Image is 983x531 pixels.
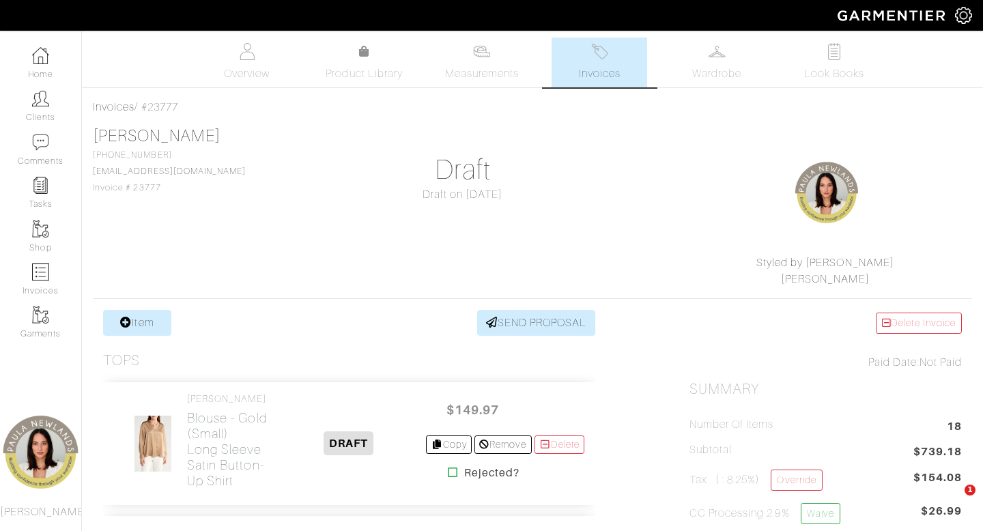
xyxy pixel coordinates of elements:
[689,470,823,491] h5: Tax ( : 8.25%)
[426,435,472,454] a: Copy
[692,66,741,82] span: Wardrobe
[709,43,726,60] img: wardrobe-487a4870c1b7c33e795ec22d11cfc2ed9d08956e64fb3008fe2437562e282088.svg
[238,43,255,60] img: basicinfo-40fd8af6dae0f16599ec9e87c0ef1c0a1fdea2edbe929e3d69a839185d80c458.svg
[317,44,412,82] a: Product Library
[955,7,972,24] img: gear-icon-white-bd11855cb880d31180b6d7d6211b90ccbf57a29d726f0c71d8c61bd08dd39cc2.png
[876,313,962,334] a: Delete Invoice
[868,356,920,369] span: Paid Date:
[831,3,955,27] img: garmentier-logo-header-white-b43fb05a5012e4ada735d5af1a66efaba907eab6374d6393d1fbf88cb4ef424d.png
[32,177,49,194] img: reminder-icon-8004d30b9f0a5d33ae49ab947aed9ed385cf756f9e5892f1edd6e32f2345188e.png
[786,38,882,87] a: Look Books
[474,435,531,454] a: Remove
[913,444,962,462] span: $739.18
[187,410,271,489] h2: Blouse - gold (small) Long Sleeve Satin Button-Up Shirt
[93,167,246,176] a: [EMAIL_ADDRESS][DOMAIN_NAME]
[771,470,822,491] a: Override
[689,354,962,371] div: Not Paid
[579,66,621,82] span: Invoices
[324,431,373,455] span: DRAFT
[93,150,246,192] span: [PHONE_NUMBER] Invoice # 23777
[477,310,596,336] a: SEND PROPOSAL
[445,66,519,82] span: Measurements
[689,418,774,431] h5: Number of Items
[93,127,220,145] a: [PERSON_NAME]
[804,66,865,82] span: Look Books
[921,503,962,530] span: $26.99
[326,66,403,82] span: Product Library
[937,485,969,517] iframe: Intercom live chat
[187,393,271,489] a: [PERSON_NAME] Blouse - gold (small)Long Sleeve Satin Button-Up Shirt
[32,90,49,107] img: clients-icon-6bae9207a08558b7cb47a8932f037763ab4055f8c8b6bfacd5dc20c3e0201464.png
[689,503,840,524] h5: CC Processing 2.9%
[32,263,49,281] img: orders-icon-0abe47150d42831381b5fb84f609e132dff9fe21cb692f30cb5eec754e2cba89.png
[756,257,894,269] a: Styled by [PERSON_NAME]
[187,393,271,405] h4: [PERSON_NAME]
[689,381,962,398] h2: Summary
[93,99,972,115] div: / #23777
[552,38,647,87] a: Invoices
[801,503,840,524] a: Waive
[103,310,171,336] a: Item
[32,306,49,324] img: garments-icon-b7da505a4dc4fd61783c78ac3ca0ef83fa9d6f193b1c9dc38574b1d14d53ca28.png
[434,38,530,87] a: Measurements
[32,220,49,238] img: garments-icon-b7da505a4dc4fd61783c78ac3ca0ef83fa9d6f193b1c9dc38574b1d14d53ca28.png
[965,485,975,496] span: 1
[431,395,513,425] span: $149.97
[535,435,585,454] a: Delete
[464,465,519,481] strong: Rejected?
[326,154,599,186] h1: Draft
[103,352,140,369] h3: Tops
[689,444,732,457] h5: Subtotal
[32,134,49,151] img: comment-icon-a0a6a9ef722e966f86d9cbdc48e553b5cf19dbc54f86b18d962a5391bc8f6eb6.png
[93,101,134,113] a: Invoices
[224,66,270,82] span: Overview
[199,38,295,87] a: Overview
[32,47,49,64] img: dashboard-icon-dbcd8f5a0b271acd01030246c82b418ddd0df26cd7fceb0bd07c9910d44c42f6.png
[591,43,608,60] img: orders-27d20c2124de7fd6de4e0e44c1d41de31381a507db9b33961299e4e07d508b8c.svg
[134,415,172,472] img: dqVnHxkLJAmaosfKSp6aqRA6
[669,38,765,87] a: Wardrobe
[913,470,962,486] span: $154.08
[326,186,599,203] div: Draft on [DATE]
[473,43,490,60] img: measurements-466bbee1fd09ba9460f595b01e5d73f9e2bff037440d3c8f018324cb6cdf7a4a.svg
[793,159,861,227] img: G5YpQHtSh9DPfYJJnrefozYG.png
[826,43,843,60] img: todo-9ac3debb85659649dc8f770b8b6100bb5dab4b48dedcbae339e5042a72dfd3cc.svg
[947,418,962,437] span: 18
[781,273,870,285] a: [PERSON_NAME]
